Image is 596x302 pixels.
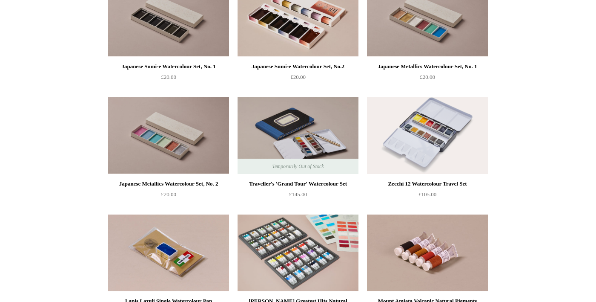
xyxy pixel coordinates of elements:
img: Zecchi 12 Watercolour Travel Set [367,97,488,174]
img: Traveller's 'Grand Tour' Watercolour Set [238,97,358,174]
img: Lapis Lazuli Single Watercolour Pan [108,215,229,291]
div: Japanese Sumi-e Watercolour Set, No. 1 [110,61,227,72]
div: Traveller's 'Grand Tour' Watercolour Set [240,179,356,189]
img: Japanese Metallics Watercolour Set, No. 2 [108,97,229,174]
a: Japanese Metallics Watercolour Set, No. 2 Japanese Metallics Watercolour Set, No. 2 [108,97,229,174]
div: Japanese Sumi-e Watercolour Set, No.2 [240,61,356,72]
span: Temporarily Out of Stock [264,159,332,174]
a: Japanese Metallics Watercolour Set, No. 2 £20.00 [108,179,229,214]
span: £20.00 [161,191,176,197]
img: Mount Amiata Volcanic Natural Pigments Watercolour Set [367,215,488,291]
span: £20.00 [290,74,306,80]
a: Traveller's 'Grand Tour' Watercolour Set £145.00 [238,179,358,214]
div: Japanese Metallics Watercolour Set, No. 1 [369,61,486,72]
a: Mount Amiata Volcanic Natural Pigments Watercolour Set Mount Amiata Volcanic Natural Pigments Wat... [367,215,488,291]
a: Traveller's 'Grand Tour' Watercolour Set Traveller's 'Grand Tour' Watercolour Set Temporarily Out... [238,97,358,174]
a: Zecchi 12 Watercolour Travel Set Zecchi 12 Watercolour Travel Set [367,97,488,174]
a: Lapis Lazuli Single Watercolour Pan Lapis Lazuli Single Watercolour Pan [108,215,229,291]
div: Japanese Metallics Watercolour Set, No. 2 [110,179,227,189]
span: £20.00 [420,74,435,80]
span: £145.00 [289,191,307,197]
img: Wallace Seymour Greatest Hits Natural Pigments Watercolour Set [238,215,358,291]
a: Zecchi 12 Watercolour Travel Set £105.00 [367,179,488,214]
a: Japanese Sumi-e Watercolour Set, No. 1 £20.00 [108,61,229,96]
a: Japanese Sumi-e Watercolour Set, No.2 £20.00 [238,61,358,96]
a: Japanese Metallics Watercolour Set, No. 1 £20.00 [367,61,488,96]
span: £20.00 [161,74,176,80]
span: £105.00 [418,191,436,197]
a: Wallace Seymour Greatest Hits Natural Pigments Watercolour Set Wallace Seymour Greatest Hits Natu... [238,215,358,291]
div: Zecchi 12 Watercolour Travel Set [369,179,486,189]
